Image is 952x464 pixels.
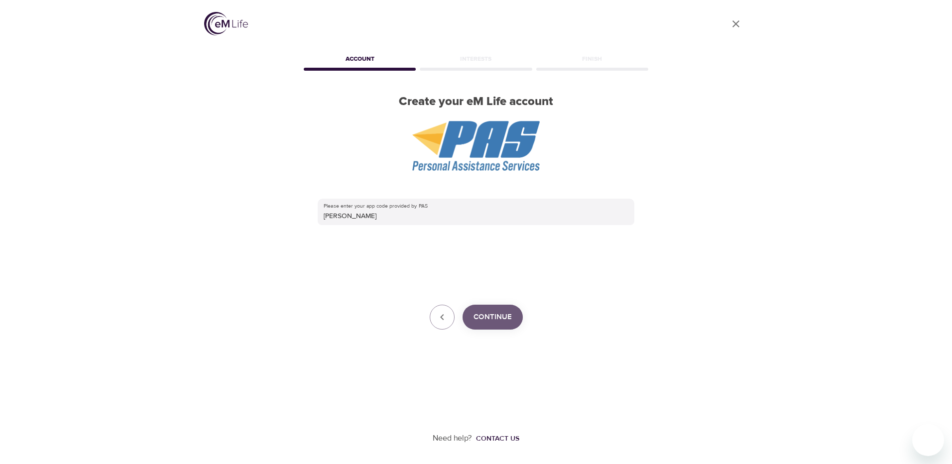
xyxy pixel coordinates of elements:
a: Contact us [472,434,519,444]
h2: Create your eM Life account [302,95,650,109]
iframe: Button to launch messaging window [912,424,944,456]
img: PAS%20logo.png [412,121,540,171]
div: Contact us [476,434,519,444]
p: Need help? [433,433,472,444]
a: close [724,12,748,36]
button: Continue [463,305,523,330]
img: logo [204,12,248,35]
span: Continue [474,311,512,324]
